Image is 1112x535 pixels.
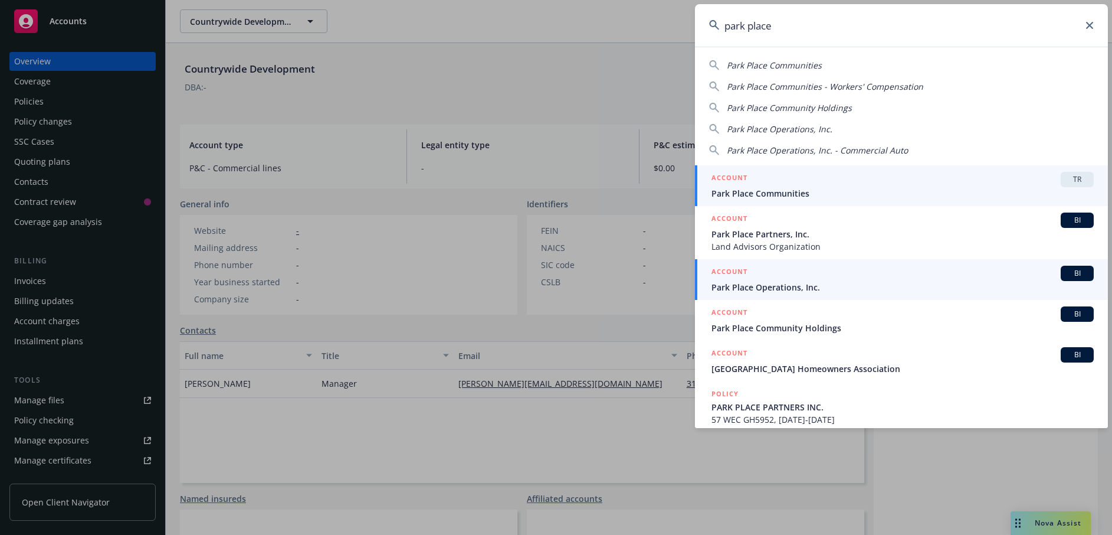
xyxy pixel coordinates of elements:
[711,266,747,280] h5: ACCOUNT
[711,281,1094,293] span: Park Place Operations, Inc.
[711,347,747,361] h5: ACCOUNT
[711,322,1094,334] span: Park Place Community Holdings
[711,228,1094,240] span: Park Place Partners, Inc.
[727,60,822,71] span: Park Place Communities
[727,102,852,113] span: Park Place Community Holdings
[727,123,832,135] span: Park Place Operations, Inc.
[711,172,747,186] h5: ACCOUNT
[711,187,1094,200] span: Park Place Communities
[711,401,1094,413] span: PARK PLACE PARTNERS INC.
[1065,215,1089,226] span: BI
[711,413,1094,426] span: 57 WEC GH5952, [DATE]-[DATE]
[711,363,1094,375] span: [GEOGRAPHIC_DATA] Homeowners Association
[711,240,1094,253] span: Land Advisors Organization
[711,213,747,227] h5: ACCOUNT
[1065,350,1089,360] span: BI
[727,81,923,92] span: Park Place Communities - Workers' Compensation
[1065,174,1089,185] span: TR
[695,165,1108,206] a: ACCOUNTTRPark Place Communities
[695,381,1108,432] a: POLICYPARK PLACE PARTNERS INC.57 WEC GH5952, [DATE]-[DATE]
[695,341,1108,381] a: ACCOUNTBI[GEOGRAPHIC_DATA] Homeowners Association
[727,145,908,156] span: Park Place Operations, Inc. - Commercial Auto
[1065,268,1089,279] span: BI
[695,259,1108,300] a: ACCOUNTBIPark Place Operations, Inc.
[711,306,747,321] h5: ACCOUNT
[695,300,1108,341] a: ACCOUNTBIPark Place Community Holdings
[695,206,1108,259] a: ACCOUNTBIPark Place Partners, Inc.Land Advisors Organization
[711,388,739,400] h5: POLICY
[1065,309,1089,319] span: BI
[695,4,1108,47] input: Search...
